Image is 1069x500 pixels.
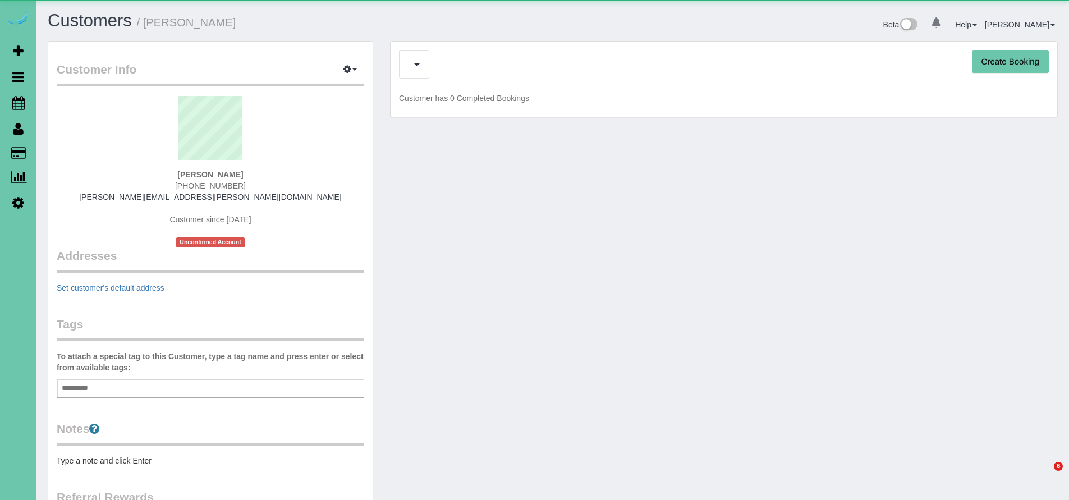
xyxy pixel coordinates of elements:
[7,11,29,27] img: Automaid Logo
[399,93,1049,104] p: Customer has 0 Completed Bookings
[169,215,251,224] span: Customer since [DATE]
[57,420,364,446] legend: Notes
[137,16,236,29] small: / [PERSON_NAME]
[79,192,342,201] a: [PERSON_NAME][EMAIL_ADDRESS][PERSON_NAME][DOMAIN_NAME]
[57,351,364,373] label: To attach a special tag to this Customer, type a tag name and press enter or select from availabl...
[899,18,917,33] img: New interface
[972,50,1049,74] button: Create Booking
[175,181,246,190] span: [PHONE_NUMBER]
[57,283,164,292] a: Set customer's default address
[1031,462,1058,489] iframe: Intercom live chat
[955,20,977,29] a: Help
[57,316,364,341] legend: Tags
[177,170,243,179] strong: [PERSON_NAME]
[57,61,364,86] legend: Customer Info
[883,20,918,29] a: Beta
[985,20,1055,29] a: [PERSON_NAME]
[1054,462,1063,471] span: 6
[57,455,364,466] pre: Type a note and click Enter
[48,11,132,30] a: Customers
[176,237,245,247] span: Unconfirmed Account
